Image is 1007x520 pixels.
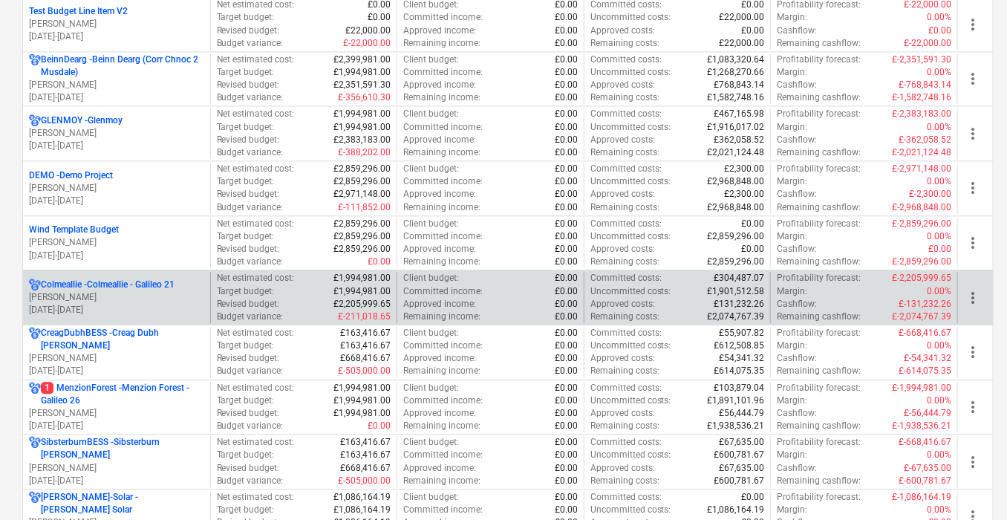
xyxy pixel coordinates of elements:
p: Remaining cashflow : [777,146,861,159]
div: Project has multi currencies enabled [29,114,41,127]
p: [PERSON_NAME] [29,182,204,195]
p: BeinnDearg - Beinn Dearg (Corr Chnoc 2 Musdale) [41,53,204,79]
p: Revised budget : [217,243,280,256]
div: Project has multi currencies enabled [29,491,41,516]
p: £1,994,981.00 [333,394,391,407]
p: £2,968,848.00 [707,201,764,214]
p: £0.00 [555,121,578,134]
p: Committed costs : [590,53,662,66]
span: more_vert [964,70,982,88]
p: £-54,341.32 [904,352,951,365]
p: £0.00 [368,256,391,268]
p: 0.00% [927,339,951,352]
p: Committed income : [403,230,483,243]
p: £0.00 [741,218,764,230]
p: £54,341.32 [719,352,764,365]
p: Approved income : [403,25,476,37]
p: £-22,000.00 [343,37,391,50]
p: Budget variance : [217,365,284,377]
p: £-2,351,591.30 [892,53,951,66]
p: Committed income : [403,285,483,298]
p: Committed costs : [590,163,662,175]
p: Profitability forecast : [777,327,861,339]
p: £0.00 [928,243,951,256]
p: Target budget : [217,230,275,243]
p: Margin : [777,230,807,243]
span: 1 [41,382,53,394]
p: Net estimated cost : [217,163,295,175]
p: £-614,075.35 [899,365,951,377]
p: Test Budget Line Item V2 [29,5,128,18]
p: Profitability forecast : [777,382,861,394]
div: Project has multi currencies enabled [29,382,41,407]
p: £-2,968,848.00 [892,201,951,214]
p: £0.00 [368,11,391,24]
p: Target budget : [217,66,275,79]
div: Wind Template Budget[PERSON_NAME][DATE]-[DATE] [29,224,204,261]
p: £131,232.26 [714,298,764,311]
p: MenzionForest - Menzion Forest - Galileo 26 [41,382,204,407]
p: £-388,202.00 [338,146,391,159]
p: Remaining costs : [590,201,659,214]
p: £1,994,981.00 [333,66,391,79]
p: £22,000.00 [719,37,764,50]
p: Remaining cashflow : [777,201,861,214]
p: [PERSON_NAME] [29,291,204,304]
p: [DATE] - [DATE] [29,250,204,262]
p: Net estimated cost : [217,272,295,285]
p: Budget variance : [217,201,284,214]
p: Revised budget : [217,134,280,146]
p: £0.00 [555,272,578,285]
p: Remaining cashflow : [777,365,861,377]
p: Margin : [777,285,807,298]
p: £0.00 [555,256,578,268]
p: Target budget : [217,339,275,352]
p: Uncommitted costs : [590,11,671,24]
p: Revised budget : [217,407,280,420]
p: Cashflow : [777,352,817,365]
p: Cashflow : [777,79,817,91]
p: £163,416.67 [340,327,391,339]
p: £0.00 [555,339,578,352]
p: Approved income : [403,134,476,146]
p: £-131,232.26 [899,298,951,311]
p: Net estimated cost : [217,327,295,339]
p: Remaining income : [403,146,480,159]
p: Uncommitted costs : [590,394,671,407]
p: £-362,058.52 [899,134,951,146]
p: Approved costs : [590,134,655,146]
p: £-2,205,999.65 [892,272,951,285]
span: more_vert [964,179,982,197]
p: £0.00 [555,37,578,50]
p: £0.00 [555,394,578,407]
p: £1,582,748.16 [707,91,764,104]
p: Committed income : [403,66,483,79]
p: £614,075.35 [714,365,764,377]
p: 0.00% [927,66,951,79]
p: [PERSON_NAME] [29,79,204,91]
p: Cashflow : [777,134,817,146]
p: [PERSON_NAME] [29,18,204,30]
p: £1,994,981.00 [333,407,391,420]
p: Approved costs : [590,79,655,91]
p: Uncommitted costs : [590,339,671,352]
p: Cashflow : [777,188,817,201]
p: 0.00% [927,121,951,134]
p: £0.00 [555,146,578,159]
p: £2,021,124.48 [707,146,764,159]
p: Revised budget : [217,298,280,311]
p: Committed costs : [590,327,662,339]
p: [PERSON_NAME]-Solar - [PERSON_NAME] Solar [41,491,204,516]
p: £2,859,296.00 [707,230,764,243]
p: £2,300.00 [724,163,764,175]
p: Uncommitted costs : [590,175,671,188]
p: £-505,000.00 [338,365,391,377]
div: GLENMOY -Glenmoy[PERSON_NAME][DATE]-[DATE] [29,114,204,152]
p: Remaining costs : [590,146,659,159]
p: Approved costs : [590,243,655,256]
p: £103,879.04 [714,382,764,394]
p: Approved income : [403,243,476,256]
p: £1,994,981.00 [333,121,391,134]
p: Remaining cashflow : [777,37,861,50]
p: Remaining costs : [590,256,659,268]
